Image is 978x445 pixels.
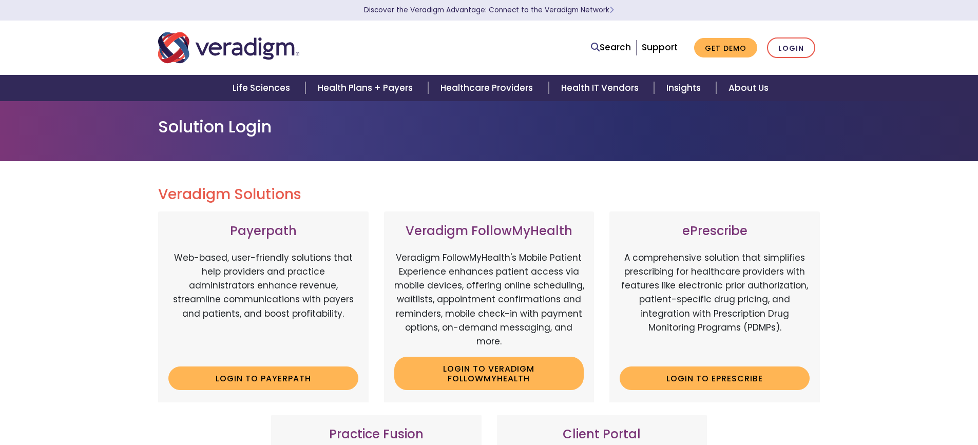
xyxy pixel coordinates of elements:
[620,251,810,359] p: A comprehensive solution that simplifies prescribing for healthcare providers with features like ...
[220,75,305,101] a: Life Sciences
[394,251,584,349] p: Veradigm FollowMyHealth's Mobile Patient Experience enhances patient access via mobile devices, o...
[591,41,631,54] a: Search
[281,427,471,442] h3: Practice Fusion
[305,75,428,101] a: Health Plans + Payers
[609,5,614,15] span: Learn More
[158,186,820,203] h2: Veradigm Solutions
[168,366,358,390] a: Login to Payerpath
[620,366,810,390] a: Login to ePrescribe
[642,41,678,53] a: Support
[654,75,716,101] a: Insights
[364,5,614,15] a: Discover the Veradigm Advantage: Connect to the Veradigm NetworkLearn More
[694,38,757,58] a: Get Demo
[507,427,697,442] h3: Client Portal
[394,224,584,239] h3: Veradigm FollowMyHealth
[549,75,654,101] a: Health IT Vendors
[767,37,815,59] a: Login
[158,31,299,65] img: Veradigm logo
[428,75,548,101] a: Healthcare Providers
[394,357,584,390] a: Login to Veradigm FollowMyHealth
[716,75,781,101] a: About Us
[158,117,820,137] h1: Solution Login
[168,251,358,359] p: Web-based, user-friendly solutions that help providers and practice administrators enhance revenu...
[620,224,810,239] h3: ePrescribe
[168,224,358,239] h3: Payerpath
